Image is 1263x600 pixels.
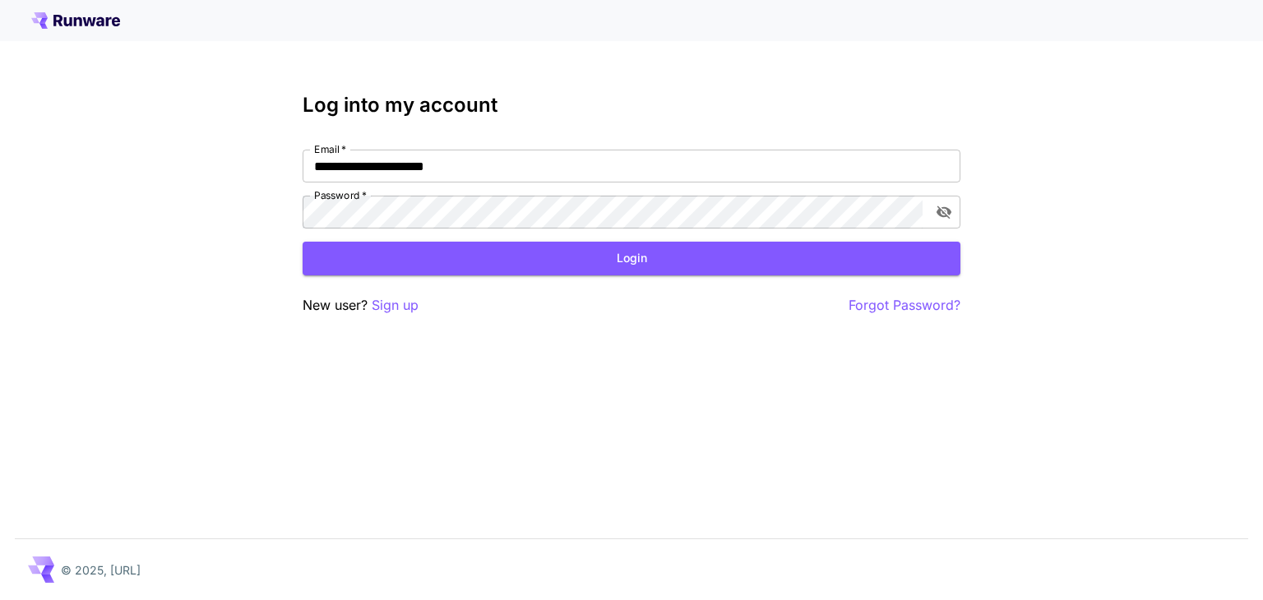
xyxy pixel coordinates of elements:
[303,295,419,316] p: New user?
[849,295,960,316] button: Forgot Password?
[314,142,346,156] label: Email
[61,561,141,579] p: © 2025, [URL]
[314,188,367,202] label: Password
[929,197,959,227] button: toggle password visibility
[372,295,419,316] button: Sign up
[303,94,960,117] h3: Log into my account
[303,242,960,275] button: Login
